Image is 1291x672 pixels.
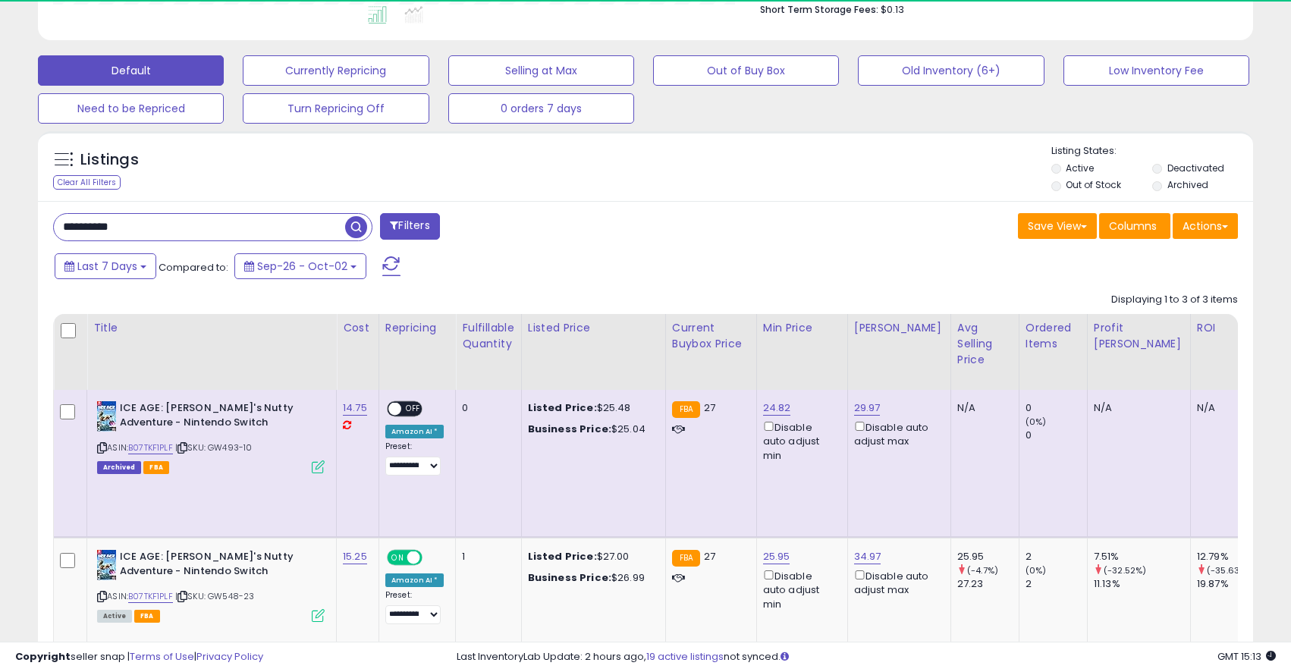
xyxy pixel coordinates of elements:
div: Last InventoryLab Update: 2 hours ago, not synced. [457,650,1276,664]
div: Disable auto adjust min [763,419,836,463]
span: $0.13 [881,2,904,17]
b: Business Price: [528,570,611,585]
a: Terms of Use [130,649,194,664]
a: 15.25 [343,549,367,564]
div: Fulfillable Quantity [462,320,514,352]
span: 2025-10-10 15:13 GMT [1217,649,1276,664]
div: [PERSON_NAME] [854,320,944,336]
div: ASIN: [97,401,325,472]
div: 2 [1026,550,1087,564]
div: Disable auto adjust min [763,567,836,611]
span: | SKU: GW493-10 [175,441,253,454]
small: (0%) [1026,564,1047,576]
a: B07TKF1PLF [128,590,173,603]
div: Amazon AI * [385,425,444,438]
label: Archived [1167,178,1208,191]
div: 2 [1026,577,1087,591]
span: FBA [134,610,160,623]
div: N/A [957,401,1007,415]
div: $25.48 [528,401,654,415]
div: ASIN: [97,550,325,620]
div: N/A [1197,401,1247,415]
a: 24.82 [763,400,791,416]
div: $26.99 [528,571,654,585]
small: (-4.7%) [967,564,998,576]
span: 27 [704,400,715,415]
button: Default [38,55,224,86]
a: 25.95 [763,549,790,564]
div: Preset: [385,441,444,476]
div: Preset: [385,590,444,624]
b: Listed Price: [528,400,597,415]
span: Sep-26 - Oct-02 [257,259,347,274]
b: Listed Price: [528,549,597,564]
div: 25.95 [957,550,1019,564]
small: (0%) [1026,416,1047,428]
span: Last 7 Days [77,259,137,274]
button: Sep-26 - Oct-02 [234,253,366,279]
span: Columns [1109,218,1157,234]
label: Deactivated [1167,162,1224,174]
div: 12.79% [1197,550,1258,564]
div: Ordered Items [1026,320,1081,352]
div: 1 [462,550,509,564]
button: Columns [1099,213,1170,239]
div: Listed Price [528,320,659,336]
div: Title [93,320,330,336]
div: 11.13% [1094,577,1190,591]
h5: Listings [80,149,139,171]
span: OFF [420,551,444,564]
div: Disable auto adjust max [854,419,939,448]
button: Filters [380,213,439,240]
a: Privacy Policy [196,649,263,664]
button: Actions [1173,213,1238,239]
a: 29.97 [854,400,881,416]
b: Business Price: [528,422,611,436]
small: (-32.52%) [1104,564,1146,576]
div: 19.87% [1197,577,1258,591]
button: Low Inventory Fee [1063,55,1249,86]
div: 27.23 [957,577,1019,591]
div: 7.51% [1094,550,1190,564]
div: Displaying 1 to 3 of 3 items [1111,293,1238,307]
a: 19 active listings [646,649,724,664]
span: Listings that have been deleted from Seller Central [97,461,141,474]
strong: Copyright [15,649,71,664]
small: FBA [672,401,700,418]
span: ON [388,551,407,564]
button: Out of Buy Box [653,55,839,86]
b: ICE AGE: [PERSON_NAME]'s Nutty Adventure - Nintendo Switch [120,401,304,433]
div: Current Buybox Price [672,320,750,352]
img: 519KE+urAsL._SL40_.jpg [97,550,116,580]
div: Min Price [763,320,841,336]
span: 27 [704,549,715,564]
a: 14.75 [343,400,367,416]
button: Turn Repricing Off [243,93,429,124]
div: 0 [1026,401,1087,415]
b: Short Term Storage Fees: [760,3,878,16]
div: N/A [1094,401,1179,415]
div: 0 [1026,429,1087,442]
span: All listings currently available for purchase on Amazon [97,610,132,623]
div: 0 [462,401,509,415]
a: B07TKF1PLF [128,441,173,454]
div: Disable auto adjust max [854,567,939,597]
img: 519KE+urAsL._SL40_.jpg [97,401,116,432]
label: Active [1066,162,1094,174]
small: FBA [672,550,700,567]
a: 34.97 [854,549,881,564]
div: ROI [1197,320,1252,336]
div: Repricing [385,320,450,336]
div: Profit [PERSON_NAME] [1094,320,1184,352]
div: seller snap | | [15,650,263,664]
label: Out of Stock [1066,178,1121,191]
button: Currently Repricing [243,55,429,86]
span: OFF [401,403,426,416]
small: (-35.63%) [1207,564,1250,576]
div: Amazon AI * [385,573,444,587]
div: $25.04 [528,422,654,436]
div: $27.00 [528,550,654,564]
button: Old Inventory (6+) [858,55,1044,86]
button: Save View [1018,213,1097,239]
span: FBA [143,461,169,474]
